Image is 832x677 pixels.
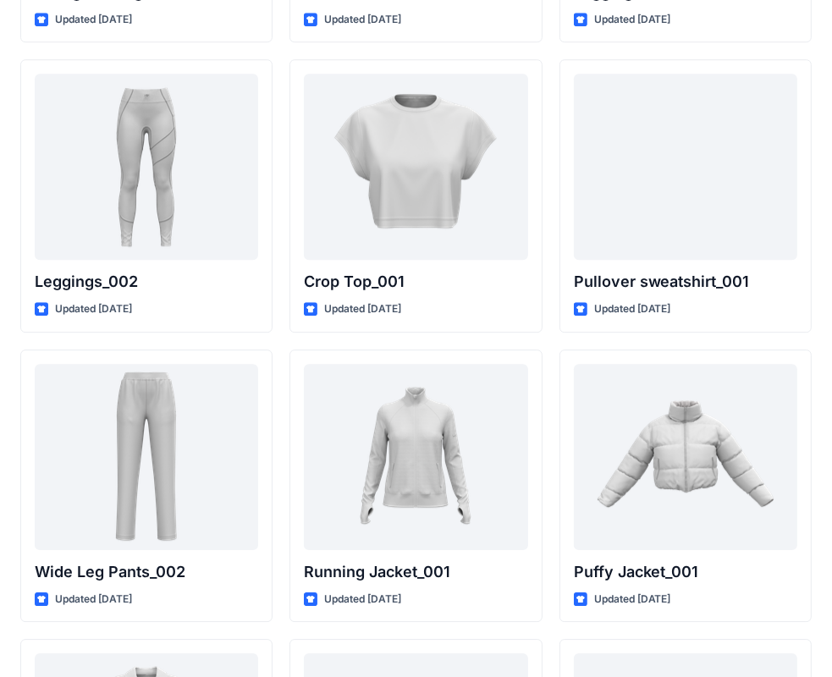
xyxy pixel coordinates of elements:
p: Updated [DATE] [594,591,671,608]
a: Pullover sweatshirt_001 [574,74,797,260]
p: Updated [DATE] [55,591,132,608]
p: Running Jacket_001 [304,560,527,584]
a: Running Jacket_001 [304,364,527,550]
p: Updated [DATE] [324,591,401,608]
p: Updated [DATE] [594,300,671,318]
a: Crop Top_001 [304,74,527,260]
p: Wide Leg Pants_002 [35,560,258,584]
a: Leggings_002 [35,74,258,260]
a: Puffy Jacket_001 [574,364,797,550]
p: Updated [DATE] [324,11,401,29]
p: Updated [DATE] [324,300,401,318]
p: Updated [DATE] [55,300,132,318]
p: Updated [DATE] [55,11,132,29]
p: Pullover sweatshirt_001 [574,270,797,294]
p: Updated [DATE] [594,11,671,29]
p: Leggings_002 [35,270,258,294]
p: Crop Top_001 [304,270,527,294]
p: Puffy Jacket_001 [574,560,797,584]
a: Wide Leg Pants_002 [35,364,258,550]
